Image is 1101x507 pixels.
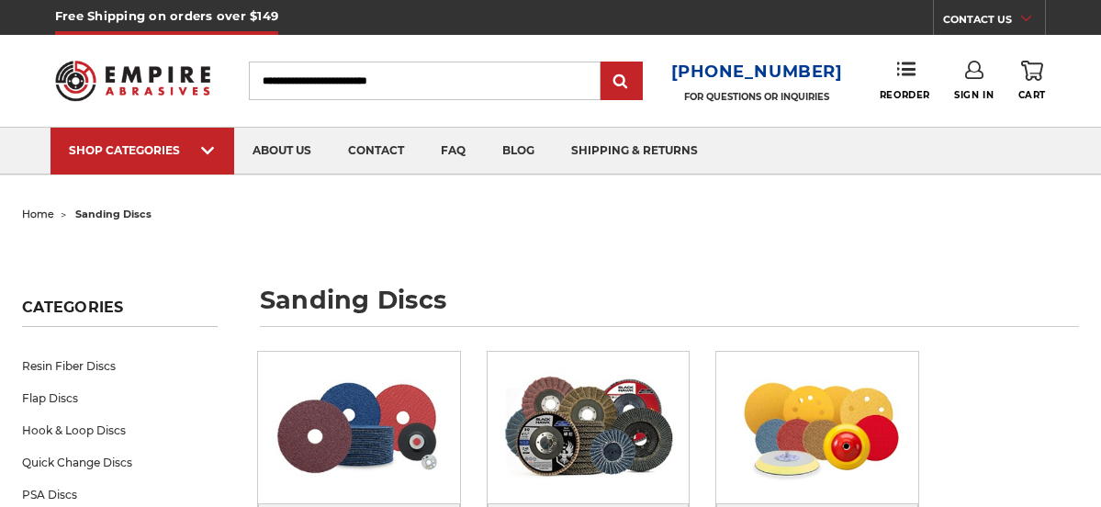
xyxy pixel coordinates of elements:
a: contact [330,128,422,175]
p: FOR QUESTIONS OR INQUIRIES [671,91,843,103]
img: Hook & Loop Discs [716,357,918,499]
span: Sign In [954,89,994,101]
a: CONTACT US [943,9,1045,35]
a: Hook & Loop Discs [22,414,218,446]
a: shipping & returns [553,128,716,175]
img: Resin Fiber Discs [258,357,460,499]
a: faq [422,128,484,175]
a: Reorder [880,61,930,100]
input: Submit [603,63,640,100]
a: home [22,208,54,220]
img: Flap Discs [488,357,690,499]
a: Flap Discs [22,382,218,414]
span: sanding discs [75,208,152,220]
span: Reorder [880,89,930,101]
h1: sanding discs [260,287,1079,327]
a: about us [234,128,330,175]
div: SHOP CATEGORIES [69,143,216,157]
h5: Categories [22,299,218,327]
a: Quick Change Discs [22,446,218,479]
a: blog [484,128,553,175]
a: Cart [1018,61,1046,101]
span: Cart [1018,89,1046,101]
a: [PHONE_NUMBER] [671,59,843,85]
a: Resin Fiber Discs [22,350,218,382]
img: Empire Abrasives [55,51,210,111]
